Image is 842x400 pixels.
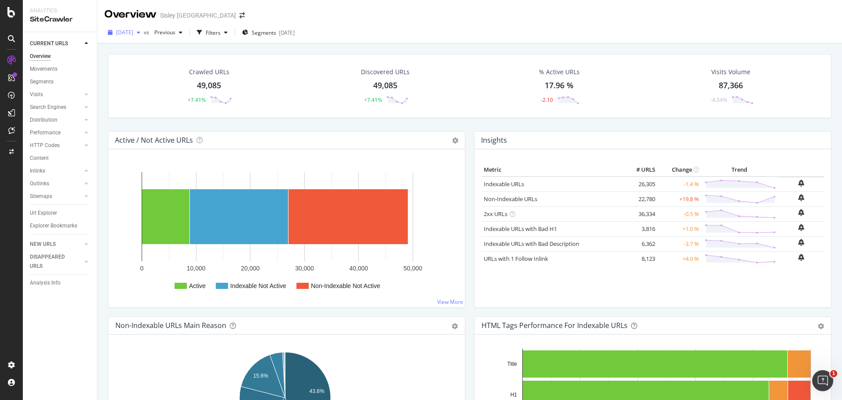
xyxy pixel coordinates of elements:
[30,7,90,14] div: Analytics
[115,163,455,300] svg: A chart.
[30,77,54,86] div: Segments
[403,265,422,272] text: 50,000
[188,96,206,104] div: +7.41%
[30,77,91,86] a: Segments
[30,154,49,163] div: Content
[484,210,507,218] a: 2xx URLs
[482,321,628,330] div: HTML Tags Performance for Indexable URLs
[710,96,727,104] div: -4.54%
[830,370,837,377] span: 1
[657,206,701,221] td: -0.5 %
[507,361,517,367] text: Title
[812,370,833,391] iframe: Intercom live chat
[30,65,57,74] div: Movements
[30,103,66,112] div: Search Engines
[30,240,56,249] div: NEW URLS
[30,14,90,25] div: SiteCrawler
[798,239,804,246] div: bell-plus
[364,96,382,104] div: +7.41%
[510,392,517,398] text: H1
[241,265,260,272] text: 20,000
[30,39,68,48] div: CURRENT URLS
[206,29,221,36] div: Filters
[349,265,368,272] text: 40,000
[104,7,157,22] div: Overview
[657,191,701,206] td: +19.8 %
[484,255,548,263] a: URLs with 1 Follow Inlink
[30,166,82,176] a: Inlinks
[279,29,295,36] div: [DATE]
[482,163,622,177] th: Metric
[541,96,553,104] div: -2.10
[30,221,91,231] a: Explorer Bookmarks
[311,282,380,289] text: Non-Indexable Not Active
[545,80,574,91] div: 17.96 %
[539,68,580,76] div: % Active URLs
[30,39,82,48] a: CURRENT URLS
[452,323,458,329] div: gear
[144,29,151,36] span: vs
[622,251,657,266] td: 8,123
[239,25,298,40] button: Segments[DATE]
[622,206,657,221] td: 36,334
[30,128,61,137] div: Performance
[719,80,743,91] div: 87,366
[30,240,82,249] a: NEW URLS
[30,52,51,61] div: Overview
[116,29,133,36] span: 2025 Aug. 25th
[115,321,226,330] div: Non-Indexable URLs Main Reason
[657,251,701,266] td: +4.0 %
[30,221,77,231] div: Explorer Bookmarks
[30,179,49,188] div: Outlinks
[230,282,286,289] text: Indexable Not Active
[30,115,82,125] a: Distribution
[30,209,57,218] div: Url Explorer
[30,90,43,99] div: Visits
[30,209,91,218] a: Url Explorer
[295,265,314,272] text: 30,000
[373,80,397,91] div: 49,085
[711,68,750,76] div: Visits Volume
[361,68,410,76] div: Discovered URLs
[798,224,804,231] div: bell-plus
[30,278,91,288] a: Analysis Info
[187,265,206,272] text: 10,000
[484,195,537,203] a: Non-Indexable URLs
[30,90,82,99] a: Visits
[798,254,804,261] div: bell-plus
[30,166,45,176] div: Inlinks
[30,115,57,125] div: Distribution
[657,221,701,236] td: +1.0 %
[197,80,221,91] div: 49,085
[30,192,52,201] div: Sitemaps
[30,154,91,163] a: Content
[484,240,579,248] a: Indexable URLs with Bad Description
[481,134,507,146] h4: Insights
[798,180,804,187] div: bell-plus
[310,388,325,394] text: 43.6%
[30,128,82,137] a: Performance
[189,68,229,76] div: Crawled URLs
[701,163,778,177] th: Trend
[30,179,82,188] a: Outlinks
[30,141,60,150] div: HTTP Codes
[484,225,557,233] a: Indexable URLs with Bad H1
[452,137,458,144] i: Options
[30,278,61,288] div: Analysis Info
[30,52,91,61] a: Overview
[160,11,236,20] div: Sisley [GEOGRAPHIC_DATA]
[239,12,245,18] div: arrow-right-arrow-left
[252,29,276,36] span: Segments
[657,236,701,251] td: -3.7 %
[818,323,824,329] div: gear
[30,65,91,74] a: Movements
[30,252,74,271] div: DISAPPEARED URLS
[253,372,268,378] text: 15.6%
[140,265,144,272] text: 0
[151,25,186,40] button: Previous
[151,29,175,36] span: Previous
[622,191,657,206] td: 22,780
[798,209,804,216] div: bell-plus
[657,163,701,177] th: Change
